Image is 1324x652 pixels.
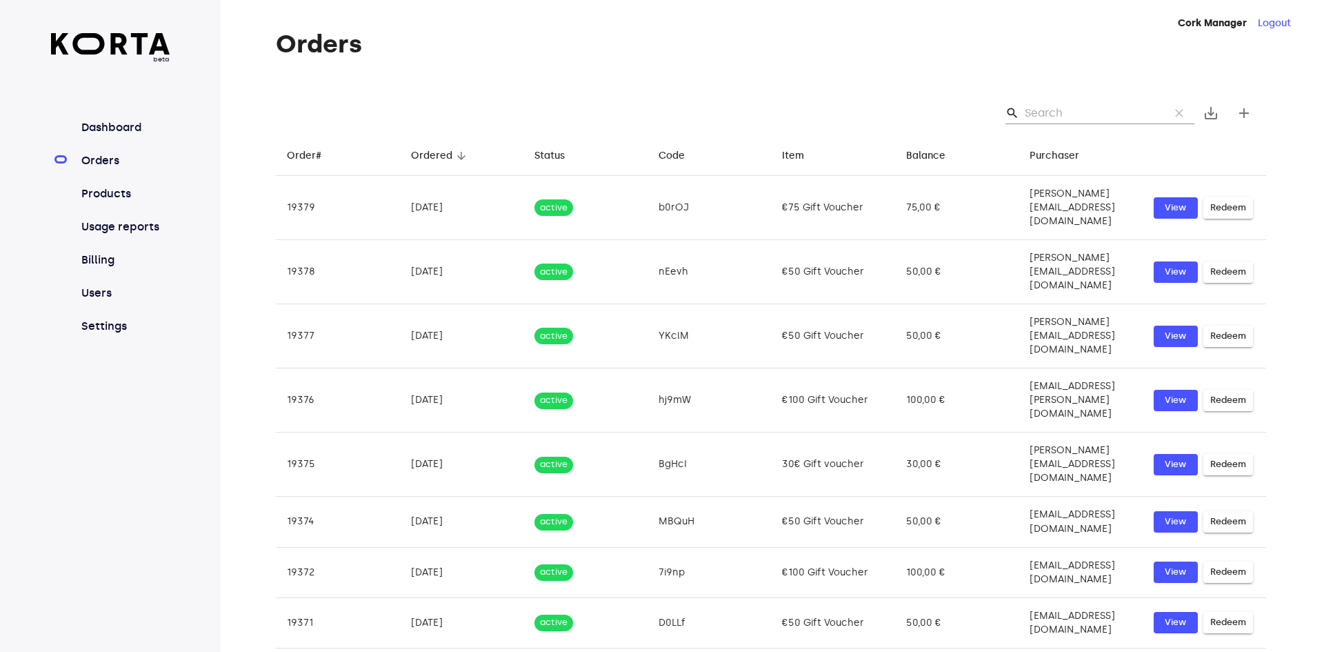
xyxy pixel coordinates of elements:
span: View [1161,200,1191,216]
div: Item [782,148,804,164]
span: active [534,394,573,407]
button: Redeem [1203,326,1253,347]
div: Status [534,148,565,164]
span: beta [51,55,170,64]
a: Usage reports [79,219,170,235]
td: 100,00 € [895,547,1019,597]
span: Redeem [1210,514,1246,530]
td: [DATE] [400,433,524,497]
td: 50,00 € [895,240,1019,304]
span: Redeem [1210,328,1246,344]
td: 30,00 € [895,433,1019,497]
span: Order# [287,148,339,164]
span: Redeem [1210,200,1246,216]
td: 19379 [276,176,400,240]
span: save_alt [1203,105,1219,121]
strong: Cork Manager [1178,17,1247,29]
span: View [1161,264,1191,280]
td: YKclM [648,304,772,368]
button: View [1154,261,1198,283]
span: View [1161,514,1191,530]
button: View [1154,454,1198,475]
button: View [1154,390,1198,411]
span: Purchaser [1030,148,1097,164]
a: Products [79,186,170,202]
span: Search [1005,106,1019,120]
span: active [534,515,573,528]
td: 19371 [276,597,400,648]
td: 19376 [276,368,400,433]
td: €50 Gift Voucher [771,497,895,547]
button: Redeem [1203,197,1253,219]
button: View [1154,197,1198,219]
span: View [1161,328,1191,344]
span: active [534,566,573,579]
td: [PERSON_NAME][EMAIL_ADDRESS][DOMAIN_NAME] [1019,240,1143,304]
td: 7i9np [648,547,772,597]
td: 30€ Gift voucher [771,433,895,497]
td: [DATE] [400,368,524,433]
h1: Orders [276,30,1266,58]
td: 19372 [276,547,400,597]
span: Item [782,148,822,164]
button: Redeem [1203,390,1253,411]
td: 19374 [276,497,400,547]
td: BgHcI [648,433,772,497]
button: Create new gift card [1227,97,1261,130]
td: 19378 [276,240,400,304]
td: nEevh [648,240,772,304]
span: Redeem [1210,615,1246,631]
a: Orders [79,152,170,169]
td: 19377 [276,304,400,368]
span: active [534,201,573,215]
td: [DATE] [400,304,524,368]
td: [EMAIL_ADDRESS][DOMAIN_NAME] [1019,547,1143,597]
td: €100 Gift Voucher [771,368,895,433]
div: Ordered [411,148,452,164]
td: €75 Gift Voucher [771,176,895,240]
span: Code [659,148,703,164]
button: Redeem [1203,562,1253,583]
span: active [534,266,573,279]
td: hj9mW [648,368,772,433]
a: Settings [79,318,170,335]
button: Redeem [1203,261,1253,283]
span: active [534,458,573,471]
button: Redeem [1203,454,1253,475]
td: 50,00 € [895,597,1019,648]
span: View [1161,393,1191,408]
td: €50 Gift Voucher [771,304,895,368]
a: View [1154,612,1198,633]
a: Dashboard [79,119,170,136]
td: [DATE] [400,240,524,304]
td: 19375 [276,433,400,497]
span: View [1161,564,1191,580]
button: View [1154,562,1198,583]
td: [DATE] [400,176,524,240]
td: b0rOJ [648,176,772,240]
input: Search [1025,102,1158,124]
span: active [534,616,573,629]
span: Ordered [411,148,470,164]
span: Redeem [1210,264,1246,280]
td: 100,00 € [895,368,1019,433]
td: [PERSON_NAME][EMAIL_ADDRESS][DOMAIN_NAME] [1019,433,1143,497]
span: Balance [906,148,963,164]
div: Purchaser [1030,148,1079,164]
span: arrow_downward [455,150,468,162]
button: Redeem [1203,511,1253,533]
td: [EMAIL_ADDRESS][PERSON_NAME][DOMAIN_NAME] [1019,368,1143,433]
button: Logout [1258,17,1291,30]
td: 50,00 € [895,304,1019,368]
td: [EMAIL_ADDRESS][DOMAIN_NAME] [1019,497,1143,547]
td: 50,00 € [895,497,1019,547]
td: [DATE] [400,547,524,597]
td: €50 Gift Voucher [771,240,895,304]
a: beta [51,33,170,64]
span: active [534,330,573,343]
a: Users [79,285,170,302]
button: View [1154,326,1198,347]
